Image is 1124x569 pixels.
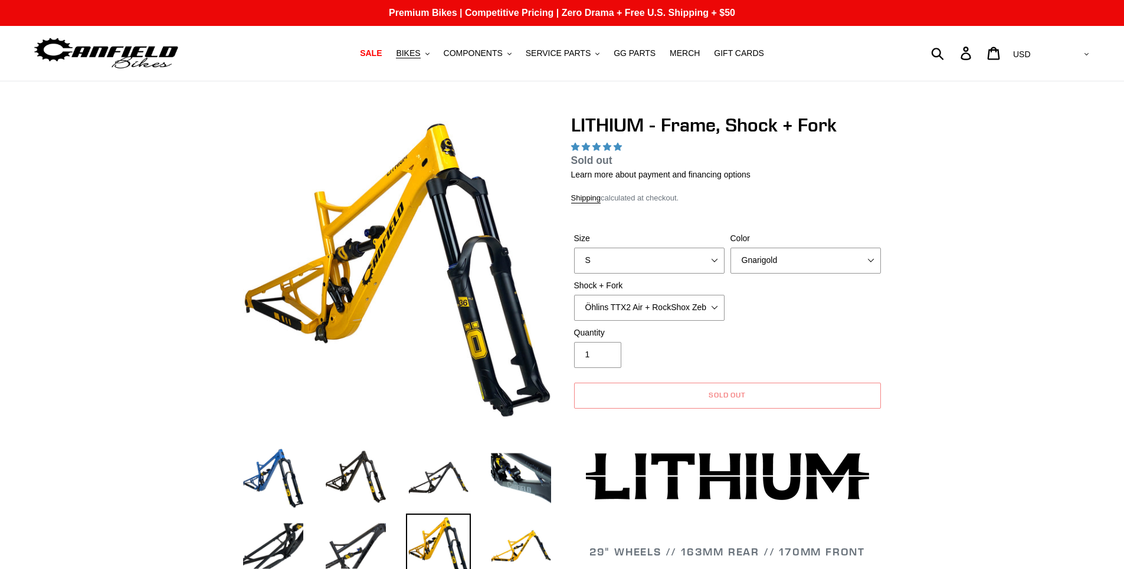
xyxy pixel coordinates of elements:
button: COMPONENTS [438,45,517,61]
button: BIKES [390,45,435,61]
span: COMPONENTS [444,48,503,58]
div: calculated at checkout. [571,192,884,204]
span: GG PARTS [614,48,656,58]
img: LITHIUM - Frame, Shock + Fork [243,116,551,424]
span: 29" WHEELS // 163mm REAR // 170mm FRONT [589,545,865,558]
a: GIFT CARDS [708,45,770,61]
span: SALE [360,48,382,58]
a: Learn more about payment and financing options [571,170,751,179]
a: MERCH [664,45,706,61]
input: Search [938,40,968,66]
span: Sold out [709,390,746,399]
a: Shipping [571,193,601,203]
img: Load image into Gallery viewer, LITHIUM - Frame, Shock + Fork [241,445,306,510]
img: Load image into Gallery viewer, LITHIUM - Frame, Shock + Fork [406,445,471,510]
span: BIKES [396,48,420,58]
a: SALE [354,45,388,61]
label: Color [730,232,881,245]
label: Quantity [574,327,725,339]
h1: LITHIUM - Frame, Shock + Fork [571,114,884,136]
img: Load image into Gallery viewer, LITHIUM - Frame, Shock + Fork [489,445,553,510]
span: Sold out [571,154,612,166]
span: MERCH [670,48,700,58]
label: Size [574,232,725,245]
span: 5.00 stars [571,142,624,152]
img: Load image into Gallery viewer, LITHIUM - Frame, Shock + Fork [323,445,388,510]
img: Canfield Bikes [32,35,180,72]
button: SERVICE PARTS [520,45,605,61]
button: Sold out [574,383,881,409]
span: GIFT CARDS [714,48,764,58]
img: Lithium-Logo_480x480.png [586,453,869,500]
span: SERVICE PARTS [526,48,591,58]
a: GG PARTS [608,45,661,61]
label: Shock + Fork [574,279,725,292]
